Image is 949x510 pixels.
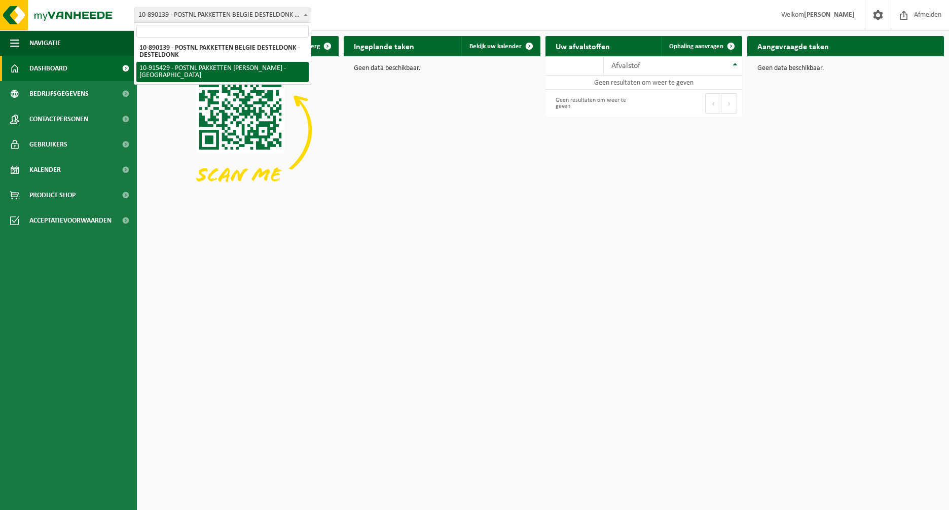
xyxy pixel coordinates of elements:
[134,8,311,23] span: 10-890139 - POSTNL PAKKETTEN BELGIE DESTELDONK - DESTELDONK
[289,36,338,56] button: Verberg
[136,42,309,62] li: 10-890139 - POSTNL PAKKETTEN BELGIE DESTELDONK - DESTELDONK
[136,62,309,82] li: 10-915429 - POSTNL PAKKETTEN [PERSON_NAME] - [GEOGRAPHIC_DATA]
[705,93,721,114] button: Previous
[661,36,741,56] a: Ophaling aanvragen
[142,56,339,204] img: Download de VHEPlus App
[29,157,61,183] span: Kalender
[134,8,311,22] span: 10-890139 - POSTNL PAKKETTEN BELGIE DESTELDONK - DESTELDONK
[344,36,424,56] h2: Ingeplande taken
[354,65,530,72] p: Geen data beschikbaar.
[545,36,620,56] h2: Uw afvalstoffen
[29,56,67,81] span: Dashboard
[461,36,539,56] a: Bekijk uw kalender
[469,43,522,50] span: Bekijk uw kalender
[747,36,839,56] h2: Aangevraagde taken
[757,65,934,72] p: Geen data beschikbaar.
[669,43,723,50] span: Ophaling aanvragen
[29,30,61,56] span: Navigatie
[804,11,855,19] strong: [PERSON_NAME]
[29,106,88,132] span: Contactpersonen
[29,132,67,157] span: Gebruikers
[721,93,737,114] button: Next
[545,76,742,90] td: Geen resultaten om weer te geven
[551,92,639,115] div: Geen resultaten om weer te geven
[29,81,89,106] span: Bedrijfsgegevens
[29,208,112,233] span: Acceptatievoorwaarden
[611,62,640,70] span: Afvalstof
[29,183,76,208] span: Product Shop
